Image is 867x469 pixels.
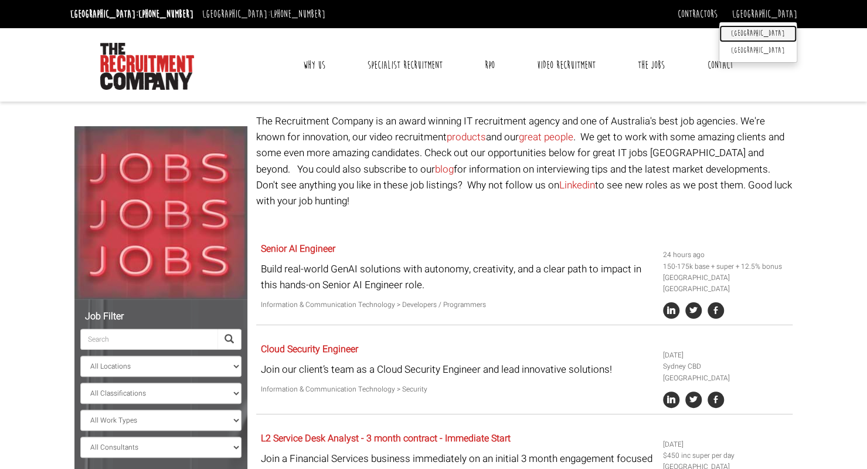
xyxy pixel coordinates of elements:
[261,362,654,377] p: Join our client’s team as a Cloud Security Engineer and lead innovative solutions!
[435,162,454,177] a: blog
[294,50,334,80] a: Why Us
[559,178,595,193] a: Linkedin
[519,130,573,144] a: great people
[663,261,788,272] li: 150-175k base + super + 12.5% bonus
[719,25,797,42] a: [GEOGRAPHIC_DATA]
[67,5,196,23] li: [GEOGRAPHIC_DATA]:
[663,361,788,383] li: Sydney CBD [GEOGRAPHIC_DATA]
[447,130,486,144] a: products
[80,312,242,322] h5: Job Filter
[528,50,604,80] a: Video Recruitment
[663,350,788,361] li: [DATE]
[663,249,788,261] li: 24 hours ago
[678,8,718,21] a: Contractors
[256,113,793,209] p: The Recruitment Company is an award winning IT recruitment agency and one of Australia's best job...
[261,431,511,446] a: L2 Service Desk Analyst - 3 month contract - Immediate Start
[629,50,674,80] a: The Jobs
[698,50,742,80] a: Contact
[80,329,217,350] input: Search
[732,8,797,21] a: [GEOGRAPHIC_DATA]
[663,450,788,461] li: $450 inc super per day
[261,342,358,356] a: Cloud Security Engineer
[100,43,194,90] img: The Recruitment Company
[476,50,504,80] a: RPO
[261,242,335,256] a: Senior AI Engineer
[663,272,788,295] li: [GEOGRAPHIC_DATA] [GEOGRAPHIC_DATA]
[719,42,797,59] a: [GEOGRAPHIC_DATA]
[261,261,654,293] p: Build real-world GenAI solutions with autonomy, creativity, and a clear path to impact in this ha...
[270,8,325,21] a: [PHONE_NUMBER]
[663,439,788,450] li: [DATE]
[74,126,247,299] img: Jobs, Jobs, Jobs
[719,22,797,63] ul: [GEOGRAPHIC_DATA]
[261,299,654,311] p: Information & Communication Technology > Developers / Programmers
[199,5,328,23] li: [GEOGRAPHIC_DATA]:
[261,384,654,395] p: Information & Communication Technology > Security
[359,50,451,80] a: Specialist Recruitment
[138,8,193,21] a: [PHONE_NUMBER]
